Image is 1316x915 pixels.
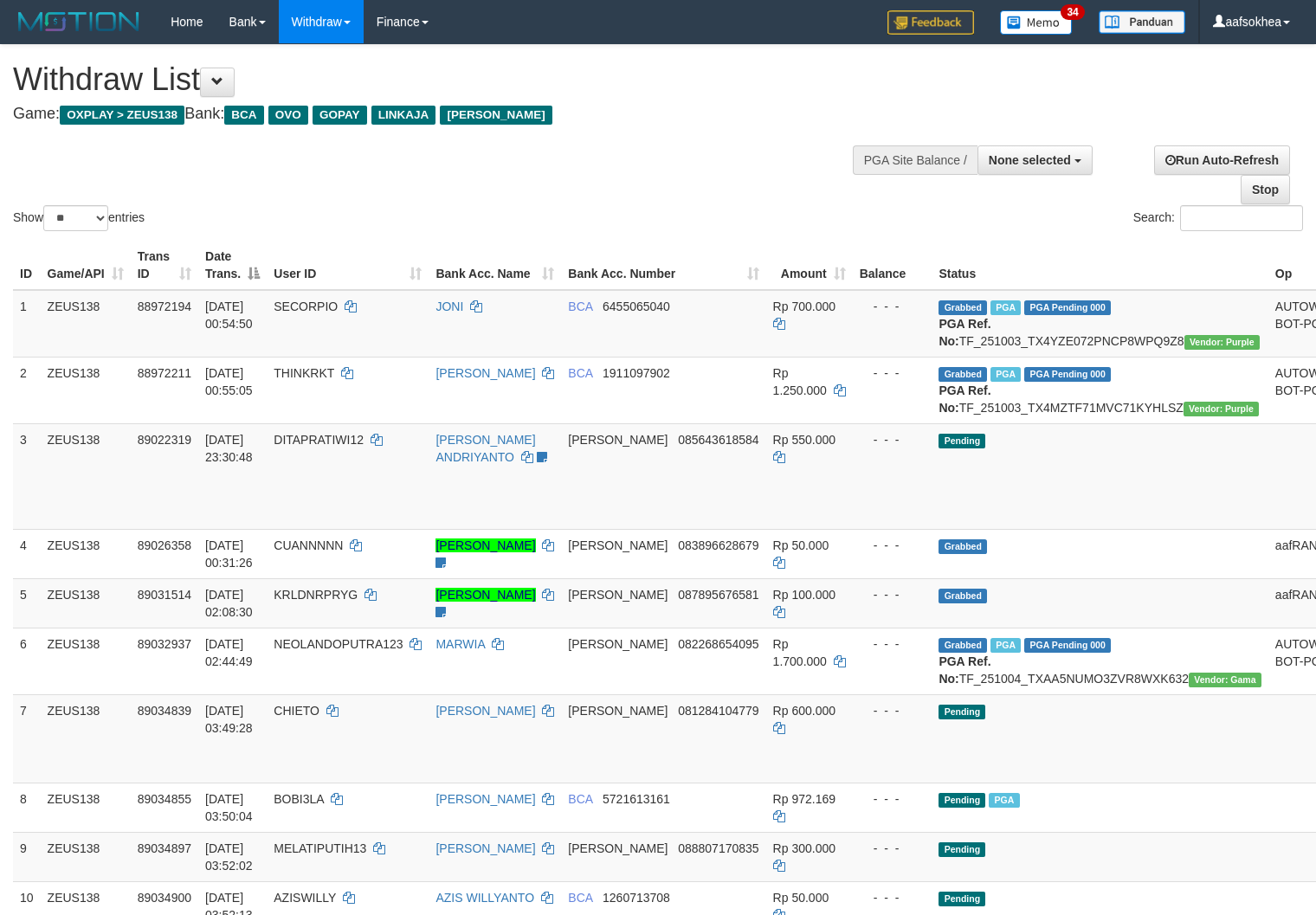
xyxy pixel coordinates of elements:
[773,538,829,552] span: Rp 50.000
[678,433,758,447] span: Copy 085643618584 to clipboard
[1099,10,1185,34] img: panduan.png
[568,538,668,552] span: [PERSON_NAME]
[371,106,436,125] span: LINKAJA
[274,300,338,313] span: SECORPIO
[224,106,263,125] span: BCA
[13,628,41,694] td: 6
[435,841,535,855] a: [PERSON_NAME]
[440,106,552,125] span: [PERSON_NAME]
[860,635,926,653] div: - - -
[205,366,253,397] span: [DATE] 00:55:05
[939,539,987,554] span: Grabbed
[41,694,131,783] td: ZEUS138
[429,241,561,290] th: Bank Acc. Name: activate to sort column ascending
[274,792,324,806] span: BOBI3LA
[205,538,253,570] span: [DATE] 00:31:26
[41,423,131,529] td: ZEUS138
[205,588,253,619] span: [DATE] 02:08:30
[435,704,535,718] a: [PERSON_NAME]
[138,366,191,380] span: 88972211
[435,792,535,806] a: [PERSON_NAME]
[939,300,987,315] span: Grabbed
[860,790,926,808] div: - - -
[568,891,592,905] span: BCA
[1184,402,1259,416] span: Vendor URL: https://trx4.1velocity.biz
[939,793,985,808] span: Pending
[678,588,758,602] span: Copy 087895676581 to clipboard
[138,538,191,552] span: 89026358
[887,10,974,35] img: Feedback.jpg
[561,241,765,290] th: Bank Acc. Number: activate to sort column ascending
[435,366,535,380] a: [PERSON_NAME]
[678,841,758,855] span: Copy 088807170835 to clipboard
[568,704,668,718] span: [PERSON_NAME]
[568,300,592,313] span: BCA
[939,892,985,906] span: Pending
[41,357,131,423] td: ZEUS138
[939,434,985,448] span: Pending
[138,792,191,806] span: 89034855
[138,637,191,651] span: 89032937
[990,300,1021,315] span: Marked by aafnoeunsreypich
[989,793,1019,808] span: Marked by aafsreyleap
[41,241,131,290] th: Game/API: activate to sort column ascending
[138,300,191,313] span: 88972194
[274,841,366,855] span: MELATIPUTIH13
[1184,335,1260,350] span: Vendor URL: https://trx4.1velocity.biz
[13,290,41,358] td: 1
[939,705,985,719] span: Pending
[205,637,253,668] span: [DATE] 02:44:49
[138,841,191,855] span: 89034897
[773,891,829,905] span: Rp 50.000
[138,588,191,602] span: 89031514
[932,628,1268,694] td: TF_251004_TXAA5NUMO3ZVR8WXK632
[13,62,860,97] h1: Withdraw List
[41,783,131,832] td: ZEUS138
[990,638,1021,653] span: Marked by aaftrukkakada
[939,842,985,857] span: Pending
[435,538,535,552] a: [PERSON_NAME]
[138,704,191,718] span: 89034839
[274,538,343,552] span: CUANNNNN
[860,537,926,554] div: - - -
[60,106,184,125] span: OXPLAY > ZEUS138
[1189,673,1261,687] span: Vendor URL: https://trx31.1velocity.biz
[860,586,926,603] div: - - -
[603,792,670,806] span: Copy 5721613161 to clipboard
[853,145,977,175] div: PGA Site Balance /
[678,538,758,552] span: Copy 083896628679 to clipboard
[41,578,131,628] td: ZEUS138
[267,241,429,290] th: User ID: activate to sort column ascending
[603,366,670,380] span: Copy 1911097902 to clipboard
[274,704,319,718] span: CHIETO
[138,891,191,905] span: 89034900
[678,704,758,718] span: Copy 081284104779 to clipboard
[313,106,367,125] span: GOPAY
[435,637,485,651] a: MARWIA
[939,654,990,686] b: PGA Ref. No:
[990,367,1021,382] span: Marked by aafnoeunsreypich
[435,300,463,313] a: JONI
[860,298,926,315] div: - - -
[1180,205,1303,231] input: Search:
[13,241,41,290] th: ID
[205,841,253,873] span: [DATE] 03:52:02
[568,637,668,651] span: [PERSON_NAME]
[853,241,932,290] th: Balance
[205,704,253,735] span: [DATE] 03:49:28
[435,588,535,602] a: [PERSON_NAME]
[568,366,592,380] span: BCA
[138,433,191,447] span: 89022319
[274,637,403,651] span: NEOLANDOPUTRA123
[43,205,108,231] select: Showentries
[773,300,835,313] span: Rp 700.000
[268,106,308,125] span: OVO
[1133,205,1303,231] label: Search:
[41,628,131,694] td: ZEUS138
[932,357,1268,423] td: TF_251003_TX4MZTF71MVC71KYHLSZ
[13,832,41,881] td: 9
[1241,175,1290,204] a: Stop
[766,241,853,290] th: Amount: activate to sort column ascending
[977,145,1093,175] button: None selected
[274,588,358,602] span: KRLDNRPRYG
